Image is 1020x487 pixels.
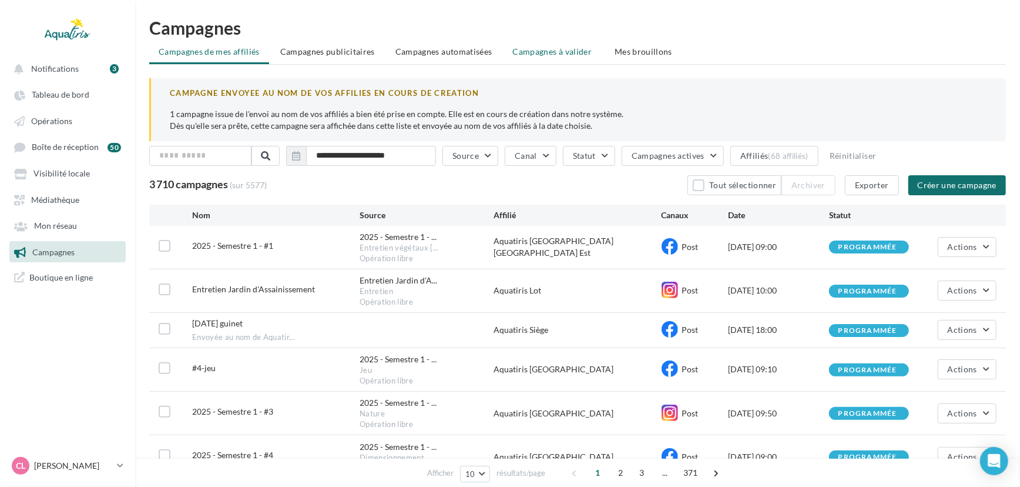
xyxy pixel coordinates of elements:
[7,110,128,131] a: Opérations
[7,189,128,210] a: Médiathèque
[494,285,661,296] div: Aquatiris Lot
[682,242,699,252] span: Post
[149,178,228,191] span: 3 710 campagnes
[938,403,996,423] button: Actions
[360,297,494,308] div: Opération libre
[829,209,930,221] div: Statut
[838,453,897,461] div: programmée
[948,364,977,374] span: Actions
[9,455,126,477] a: CL [PERSON_NAME]
[938,281,996,301] button: Actions
[494,451,661,463] div: Aquatiris [GEOGRAPHIC_DATA]
[360,441,437,453] span: 2025 - Semestre 1 - ...
[460,466,490,482] button: 10
[938,359,996,379] button: Actions
[938,237,996,257] button: Actions
[108,143,121,152] div: 50
[633,463,652,482] span: 3
[838,410,897,418] div: programmée
[360,453,494,463] div: Dimensionnement
[729,209,829,221] div: Date
[192,241,273,251] span: 2025 - Semestre 1 - #1
[170,108,987,132] p: 1 campagne issue de l'envoi au nom de vos affiliés a bien été prise en compte. Elle est en cours ...
[32,142,99,152] span: Boîte de réception
[192,209,360,221] div: Nom
[465,469,475,479] span: 10
[729,241,829,253] div: [DATE] 09:00
[948,285,977,295] span: Actions
[360,243,438,253] span: Entretien végétaux [...
[825,149,881,163] button: Réinitialiser
[170,88,987,99] div: CAMPAGNE ENVOYEE AU NOM DE VOS AFFILIES EN COURS DE CREATION
[395,46,492,56] span: Campagnes automatisées
[908,175,1006,195] button: Créer une campagne
[7,162,128,184] a: Visibilité locale
[838,366,897,374] div: programmée
[360,365,494,376] div: Jeu
[938,447,996,467] button: Actions
[505,146,556,166] button: Canal
[31,64,79,74] span: Notifications
[494,209,661,221] div: Affilié
[360,209,494,221] div: Source
[192,318,243,328] span: 30/12/25 guinet
[360,397,437,409] span: 2025 - Semestre 1 - ...
[280,46,375,56] span: Campagnes publicitaires
[679,463,703,482] span: 371
[360,419,494,430] div: Opération libre
[494,408,661,419] div: Aquatiris [GEOGRAPHIC_DATA]
[192,450,273,460] span: 2025 - Semestre 1 - #4
[729,408,829,419] div: [DATE] 09:50
[563,146,615,166] button: Statut
[838,243,897,251] div: programmée
[729,363,829,375] div: [DATE] 09:10
[33,169,90,179] span: Visibilité locale
[513,46,592,58] span: Campagnes à valider
[360,376,494,386] div: Opération libre
[948,242,977,252] span: Actions
[149,19,1006,36] h1: Campagnes
[494,363,661,375] div: Aquatiris [GEOGRAPHIC_DATA]
[682,452,699,462] span: Post
[948,408,977,418] span: Actions
[360,353,437,365] span: 2025 - Semestre 1 - ...
[230,180,267,190] span: (sur 5577)
[494,235,661,259] div: Aquatiris [GEOGRAPHIC_DATA] [GEOGRAPHIC_DATA] Est
[34,221,77,231] span: Mon réseau
[729,451,829,463] div: [DATE] 09:00
[192,363,216,373] span: #4-jeu
[427,468,454,479] span: Afficher
[662,209,729,221] div: Canaux
[589,463,608,482] span: 1
[32,247,75,257] span: Campagnes
[769,151,808,161] div: (68 affiliés)
[730,146,818,166] button: Affiliés(68 affiliés)
[682,325,699,335] span: Post
[29,272,93,283] span: Boutique en ligne
[7,136,128,158] a: Boîte de réception 50
[360,286,494,297] div: Entretien
[687,175,781,195] button: Tout sélectionner
[360,275,437,286] span: Entretien Jardin d'A...
[622,146,724,166] button: Campagnes actives
[31,116,72,126] span: Opérations
[110,64,119,74] div: 3
[948,325,977,335] span: Actions
[7,84,128,105] a: Tableau de bord
[682,408,699,418] span: Post
[682,285,699,295] span: Post
[360,409,494,419] div: Nature
[838,288,897,295] div: programmée
[192,284,315,294] span: Entretien Jardin d'Assainissement
[7,241,128,262] a: Campagnes
[192,332,295,343] span: Envoyée au nom de Aquatir...
[360,253,494,264] div: Opération libre
[7,267,128,288] a: Boutique en ligne
[682,364,699,374] span: Post
[7,215,128,236] a: Mon réseau
[32,90,89,100] span: Tableau de bord
[632,151,704,161] span: Campagnes actives
[7,58,123,79] button: Notifications 3
[729,285,829,296] div: [DATE] 10:00
[192,406,273,416] span: 2025 - Semestre 1 - #3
